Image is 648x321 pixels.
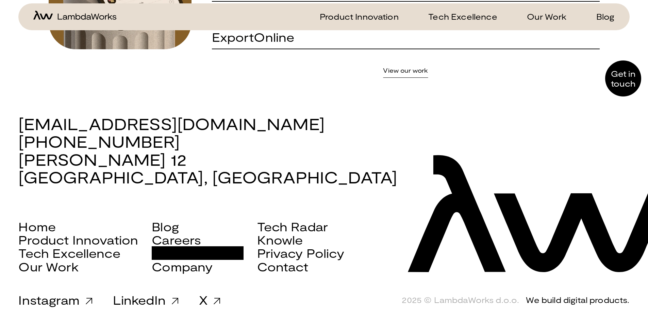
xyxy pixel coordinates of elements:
[18,246,120,260] a: Tech Excellence
[519,12,566,21] a: Our Work
[428,12,497,21] p: Tech Excellence
[257,246,344,260] a: Privacy Policy
[257,220,328,233] a: Tech Radar
[527,12,566,21] p: Our Work
[18,115,629,186] h3: [EMAIL_ADDRESS][DOMAIN_NAME] [PHONE_NUMBER] [PERSON_NAME] 12 [GEOGRAPHIC_DATA], [GEOGRAPHIC_DATA]
[420,12,497,21] a: Tech Excellence
[152,260,213,273] a: Company
[152,220,179,233] a: Blog
[383,66,428,74] a: View our work
[402,295,519,305] span: 2025 © LambdaWorks d.o.o.
[526,295,629,305] div: We build digital products.
[33,11,116,22] a: home-icon
[18,260,78,273] a: Our Work
[199,292,220,307] a: X
[18,233,138,246] a: Product Innovation
[588,12,615,21] a: Blog
[113,292,179,307] a: LinkedIn
[152,246,243,260] a: Scala Services
[18,220,56,233] a: Home
[18,292,93,307] a: Instagram
[152,233,201,246] a: Careers
[257,233,303,246] a: Knowle
[596,12,615,21] p: Blog
[312,12,399,21] a: Product Innovation
[212,25,600,49] a: ExportOnline
[212,30,295,43] h5: ExportOnline
[257,260,309,273] a: Contact
[320,12,399,21] p: Product Innovation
